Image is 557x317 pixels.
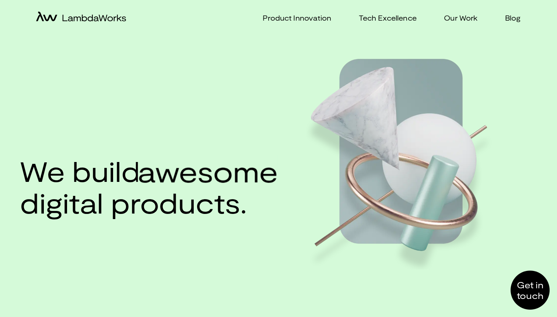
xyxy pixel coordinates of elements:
[505,13,521,23] p: Blog
[359,13,417,23] p: Tech Excellence
[36,11,126,24] a: home-icon
[435,13,477,23] a: Our Work
[263,13,331,23] p: Product Innovation
[20,155,275,218] h1: We build digital products.
[254,13,331,23] a: Product Innovation
[138,154,278,187] span: awesome
[496,13,521,23] a: Blog
[305,48,502,270] img: Hero image web
[350,13,417,23] a: Tech Excellence
[444,13,477,23] p: Our Work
